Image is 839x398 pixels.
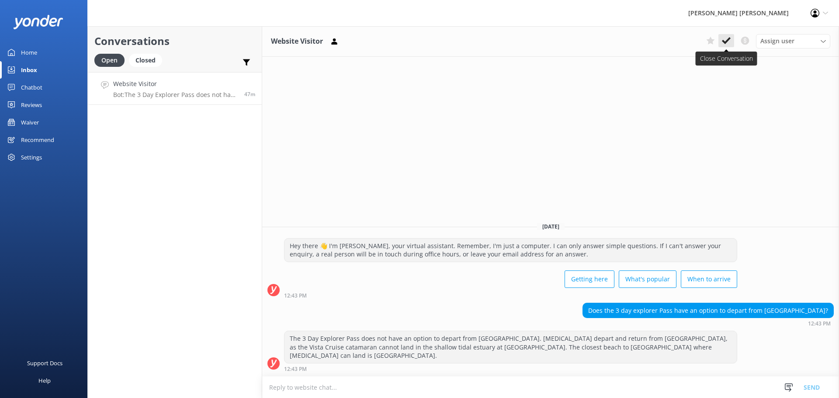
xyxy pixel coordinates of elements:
[21,44,37,61] div: Home
[583,303,833,318] div: Does the 3 day explorer Pass have an option to depart from [GEOGRAPHIC_DATA]?
[21,79,42,96] div: Chatbot
[284,366,737,372] div: Sep 26 2025 12:43pm (UTC +12:00) Pacific/Auckland
[619,270,676,288] button: What's popular
[129,55,166,65] a: Closed
[13,15,63,29] img: yonder-white-logo.png
[582,320,834,326] div: Sep 26 2025 12:43pm (UTC +12:00) Pacific/Auckland
[21,149,42,166] div: Settings
[21,131,54,149] div: Recommend
[129,54,162,67] div: Closed
[681,270,737,288] button: When to arrive
[537,223,565,230] span: [DATE]
[88,72,262,105] a: Website VisitorBot:The 3 Day Explorer Pass does not have an option to depart from [GEOGRAPHIC_DAT...
[565,270,614,288] button: Getting here
[113,91,238,99] p: Bot: The 3 Day Explorer Pass does not have an option to depart from [GEOGRAPHIC_DATA]. [MEDICAL_D...
[284,331,737,363] div: The 3 Day Explorer Pass does not have an option to depart from [GEOGRAPHIC_DATA]. [MEDICAL_DATA] ...
[113,79,238,89] h4: Website Visitor
[284,239,737,262] div: Hey there 👋 I'm [PERSON_NAME], your virtual assistant. Remember, I'm just a computer. I can only ...
[21,96,42,114] div: Reviews
[284,367,307,372] strong: 12:43 PM
[284,292,737,298] div: Sep 26 2025 12:43pm (UTC +12:00) Pacific/Auckland
[808,321,831,326] strong: 12:43 PM
[38,372,51,389] div: Help
[94,54,125,67] div: Open
[94,55,129,65] a: Open
[284,293,307,298] strong: 12:43 PM
[21,61,37,79] div: Inbox
[760,36,794,46] span: Assign user
[271,36,323,47] h3: Website Visitor
[244,90,255,98] span: Sep 26 2025 12:43pm (UTC +12:00) Pacific/Auckland
[94,33,255,49] h2: Conversations
[21,114,39,131] div: Waiver
[756,34,830,48] div: Assign User
[27,354,62,372] div: Support Docs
